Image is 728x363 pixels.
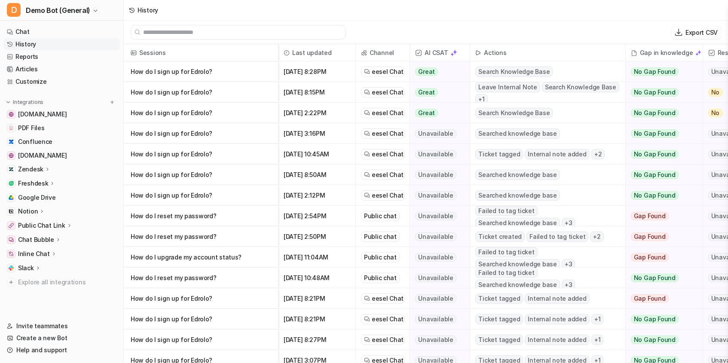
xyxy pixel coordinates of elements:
span: Internal note added [525,335,589,345]
span: Unavailable [415,315,456,323]
img: eeselChat [364,192,370,198]
span: Demo Bot (General) [26,4,90,16]
p: How do I upgrade my account status? [131,247,271,268]
span: Unavailable [415,253,456,262]
span: [DOMAIN_NAME] [18,151,67,160]
span: Searched knowledge base [475,170,560,180]
button: No Gap Found [626,61,696,82]
div: Public chat [361,252,400,262]
button: Great [410,82,465,103]
a: eesel Chat [364,150,401,159]
img: www.atlassian.com [9,112,14,117]
img: menu_add.svg [109,99,115,105]
a: eesel Chat [364,294,401,303]
button: No Gap Found [626,329,696,350]
button: Gap Found [626,247,696,268]
p: How do I reset my password? [131,226,271,247]
span: Ticket tagged [475,335,523,345]
span: [DATE] 10:45AM [282,144,352,165]
button: No Gap Found [626,185,696,206]
img: eeselChat [364,316,370,322]
div: Public chat [361,211,400,221]
span: [DATE] 8:15PM [282,82,352,103]
img: PDF Files [9,125,14,131]
span: No Gap Found [631,191,679,200]
a: Invite teammates [3,320,120,332]
a: eesel Chat [364,315,401,323]
span: [DATE] 8:28PM [282,61,352,82]
img: eeselChat [364,151,370,157]
span: + 3 [562,280,575,290]
p: How do I reset my password? [131,268,271,288]
button: No Gap Found [626,103,696,123]
p: How do I sign up for Edrolo? [131,82,271,103]
a: eesel Chat [364,88,401,97]
span: Unavailable [415,232,456,241]
button: No Gap Found [626,123,696,144]
span: Internal note added [525,314,589,324]
img: expand menu [5,99,11,105]
img: Inline Chat [9,251,14,256]
p: How do I sign up for Edrolo? [131,309,271,329]
span: eesel Chat [372,294,404,303]
span: [DOMAIN_NAME] [18,110,67,119]
span: No [708,109,723,117]
span: [DATE] 11:04AM [282,247,352,268]
span: Great [415,109,438,117]
button: No Gap Found [626,309,696,329]
span: Unavailable [415,171,456,179]
span: [DATE] 8:27PM [282,329,352,350]
span: eesel Chat [372,336,404,344]
img: eeselChat [364,172,370,178]
img: eeselChat [364,296,370,302]
span: Ticket tagged [475,149,523,159]
button: Great [410,61,465,82]
span: No Gap Found [631,88,679,97]
a: History [3,38,120,50]
span: No [708,88,723,97]
a: Create a new Bot [3,332,120,344]
p: How do I sign up for Edrolo? [131,144,271,165]
button: No Gap Found [626,82,696,103]
span: D [7,3,21,17]
button: Export CSV [672,26,721,39]
img: eeselChat [364,131,370,137]
p: How do I sign up for Edrolo? [131,103,271,123]
span: Unavailable [415,129,456,138]
span: No Gap Found [631,150,679,159]
a: www.airbnb.com[DOMAIN_NAME] [3,149,120,162]
div: History [138,6,158,15]
span: No Gap Found [631,129,679,138]
span: Searched knowledge base [475,259,560,269]
a: Help and support [3,344,120,356]
p: Public Chat Link [18,221,65,230]
span: [DATE] 8:21PM [282,288,352,309]
img: Zendesk [9,167,14,172]
span: Gap Found [631,212,669,220]
p: Chat Bubble [18,235,54,244]
a: eesel Chat [364,109,401,117]
span: Internal note added [525,149,589,159]
span: Gap Found [631,232,669,241]
a: Customize [3,76,120,88]
span: Search Knowledge Base [475,108,553,118]
span: Searched knowledge base [475,128,560,139]
button: Great [410,103,465,123]
p: Export CSV [685,28,718,37]
span: Unavailable [415,191,456,200]
span: Leave Internal Note [475,82,540,92]
a: eesel Chat [364,67,401,76]
span: Searched knowledge base [475,280,560,290]
a: Chat [3,26,120,38]
img: eeselChat [364,337,370,343]
button: Integrations [3,98,46,107]
span: Search Knowledge Base [475,67,553,77]
img: Public Chat Link [9,223,14,228]
p: How do I sign up for Edrolo? [131,165,271,185]
p: Zendesk [18,165,43,174]
span: Searched knowledge base [475,190,560,201]
span: Searched knowledge base [475,218,560,228]
a: eesel Chat [364,336,401,344]
span: AI CSAT [413,44,466,61]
